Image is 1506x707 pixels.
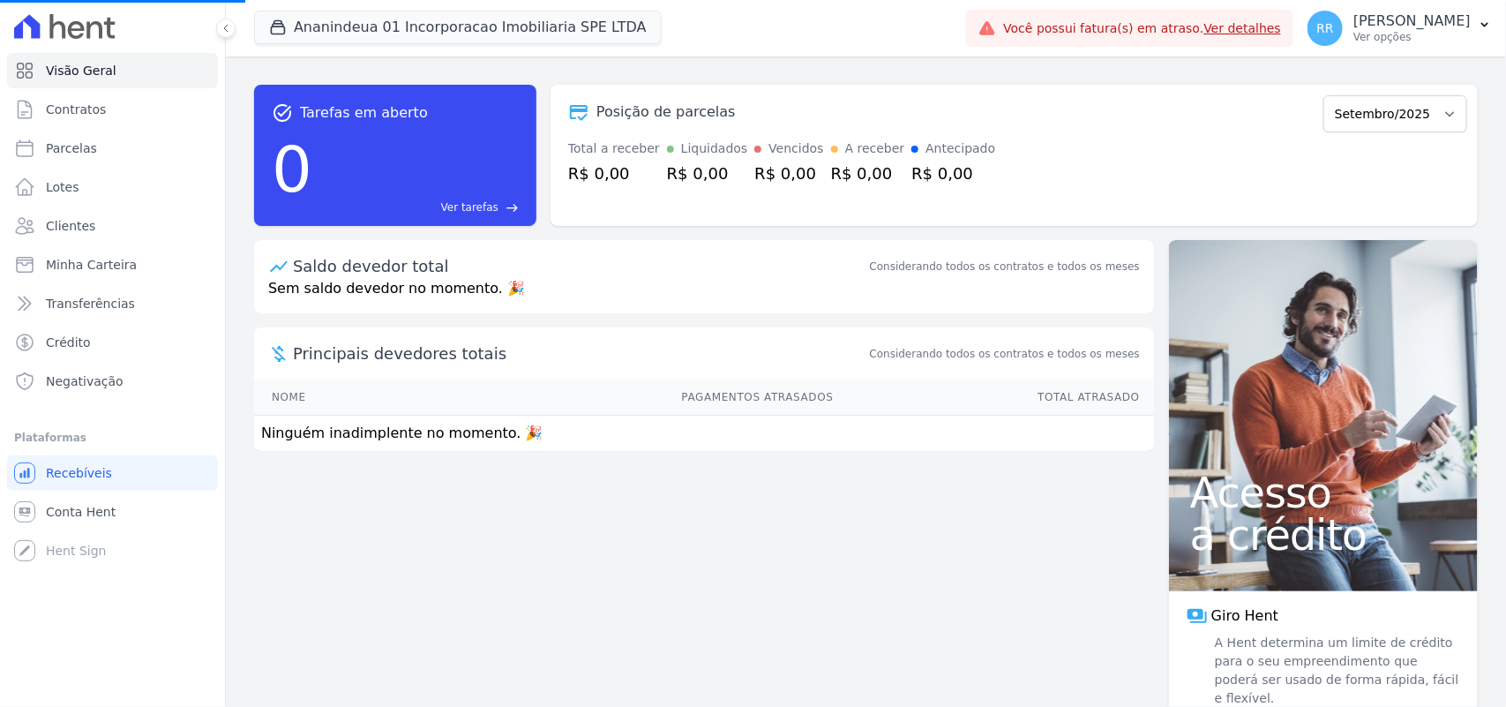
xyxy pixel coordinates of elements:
[46,217,95,235] span: Clientes
[272,124,312,215] div: 0
[46,139,97,157] span: Parcelas
[768,139,823,158] div: Vencidos
[7,364,218,399] a: Negativação
[1003,19,1281,38] span: Você possui fatura(s) em atraso.
[46,464,112,482] span: Recebíveis
[254,416,1154,452] td: Ninguém inadimplente no momento. 🎉
[46,178,79,196] span: Lotes
[46,334,91,351] span: Crédito
[1190,514,1457,556] span: a crédito
[319,199,519,215] a: Ver tarefas east
[7,169,218,205] a: Lotes
[7,286,218,321] a: Transferências
[568,139,660,158] div: Total a receber
[1190,471,1457,514] span: Acesso
[415,380,834,416] th: Pagamentos Atrasados
[14,427,211,448] div: Plataformas
[7,247,218,282] a: Minha Carteira
[254,11,662,44] button: Ananindeua 01 Incorporacao Imobiliaria SPE LTDA
[46,503,116,521] span: Conta Hent
[845,139,905,158] div: A receber
[254,380,415,416] th: Nome
[7,53,218,88] a: Visão Geral
[7,325,218,360] a: Crédito
[272,102,293,124] span: task_alt
[7,131,218,166] a: Parcelas
[441,199,498,215] span: Ver tarefas
[46,295,135,312] span: Transferências
[925,139,995,158] div: Antecipado
[870,259,1140,275] div: Considerando todos os contratos e todos os meses
[7,208,218,244] a: Clientes
[681,139,748,158] div: Liquidados
[568,162,660,185] div: R$ 0,00
[46,62,116,79] span: Visão Geral
[293,254,866,278] div: Saldo devedor total
[870,346,1140,362] span: Considerando todos os contratos e todos os meses
[293,342,866,365] span: Principais devedores totais
[1353,12,1471,30] p: [PERSON_NAME]
[7,455,218,491] a: Recebíveis
[1316,22,1333,34] span: RR
[596,102,736,123] div: Posição de parcelas
[835,380,1154,416] th: Total Atrasado
[1353,30,1471,44] p: Ver opções
[1211,605,1278,627] span: Giro Hent
[7,92,218,127] a: Contratos
[506,201,519,214] span: east
[911,162,995,185] div: R$ 0,00
[831,162,905,185] div: R$ 0,00
[754,162,823,185] div: R$ 0,00
[46,372,124,390] span: Negativação
[254,278,1154,313] p: Sem saldo devedor no momento. 🎉
[1293,4,1506,53] button: RR [PERSON_NAME] Ver opções
[46,256,137,274] span: Minha Carteira
[46,101,106,118] span: Contratos
[1204,21,1282,35] a: Ver detalhes
[667,162,748,185] div: R$ 0,00
[300,102,428,124] span: Tarefas em aberto
[7,494,218,530] a: Conta Hent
